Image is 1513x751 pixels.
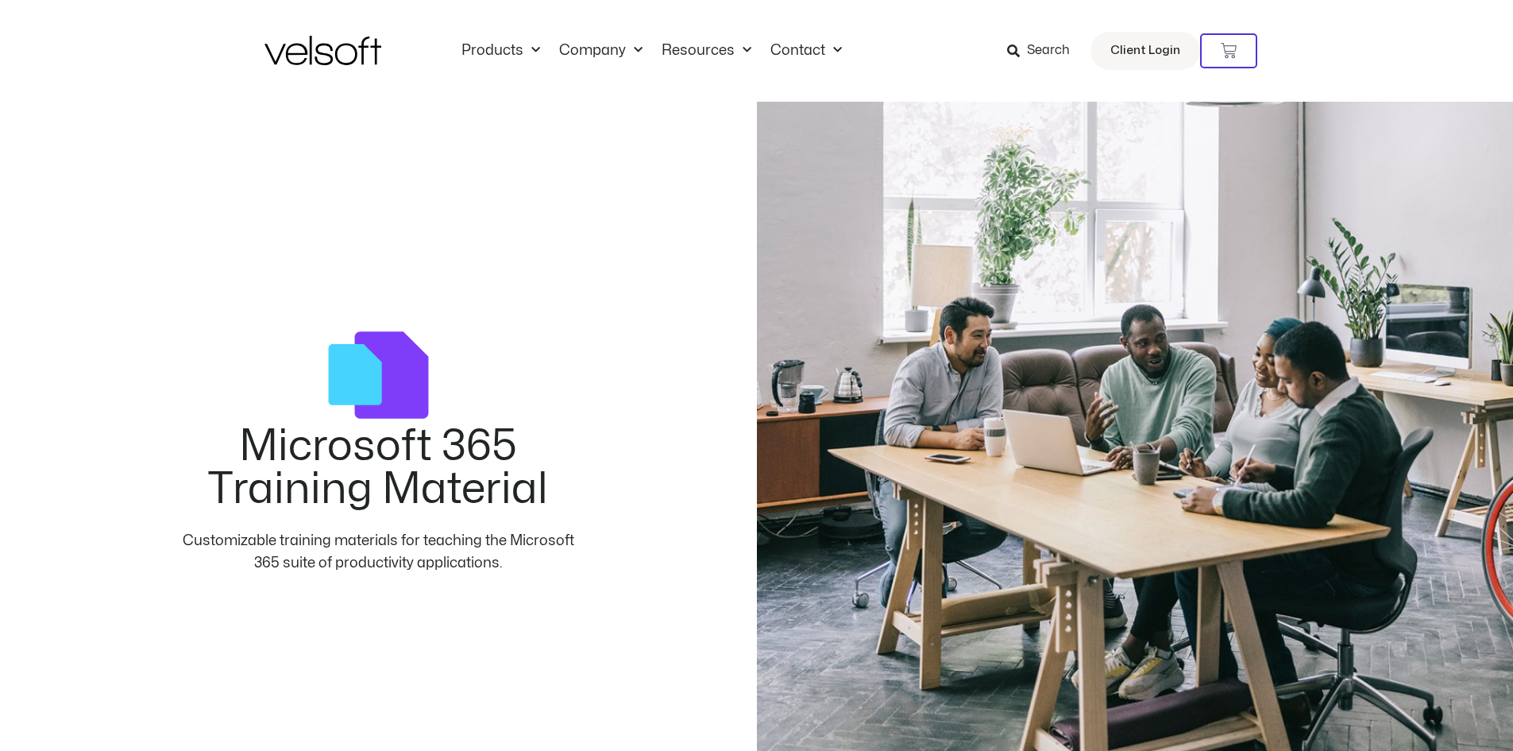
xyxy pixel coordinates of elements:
[177,530,579,575] div: Customizable training materials for teaching the Microsoft 365 suite of productivity applications.
[264,36,381,65] img: Velsoft Training Materials
[1090,32,1200,70] a: Client Login
[652,42,761,60] a: ResourcesMenu Toggle
[1110,41,1180,61] span: Client Login
[452,42,851,60] nav: Menu
[177,425,579,511] h2: Microsoft 365 Training Material
[328,325,429,426] img: courses
[452,42,550,60] a: ProductsMenu Toggle
[550,42,652,60] a: CompanyMenu Toggle
[761,42,851,60] a: ContactMenu Toggle
[1027,41,1070,61] span: Search
[1007,37,1081,64] a: Search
